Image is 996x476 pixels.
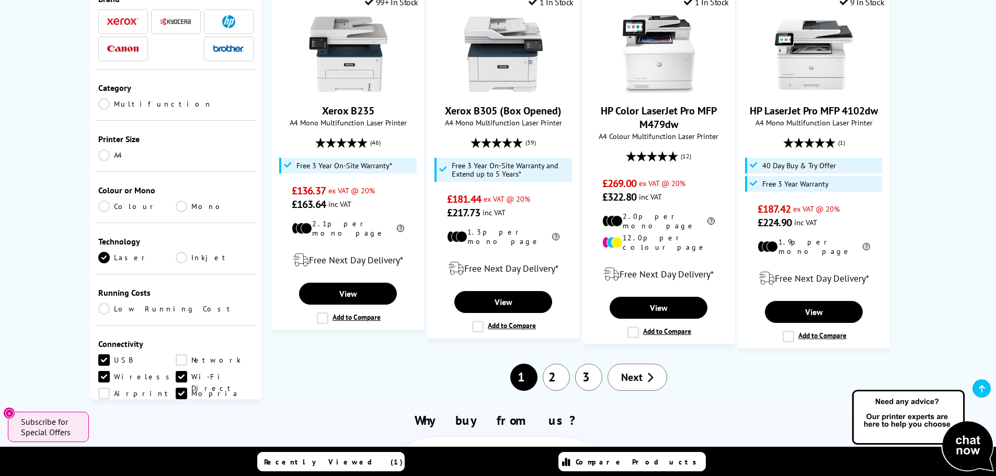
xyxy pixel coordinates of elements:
a: View [454,291,552,313]
span: £322.80 [602,190,636,204]
a: Canon [107,42,139,55]
span: Free 3 Year On-Site Warranty and Extend up to 5 Years* [452,161,570,178]
img: Open Live Chat window [850,388,996,474]
img: Canon [107,45,139,52]
span: (46) [370,133,381,153]
span: (1) [838,133,845,153]
li: 12.0p per colour page [602,233,715,252]
span: inc VAT [483,207,506,217]
li: 1.9p per mono page [758,237,870,256]
h2: Why buy from us? [110,412,887,428]
span: (39) [525,133,536,153]
img: HP Color LaserJet Pro MFP M479dw [620,15,698,94]
div: Category [98,83,254,93]
li: 2.1p per mono page [292,219,404,238]
a: Network [176,354,254,366]
span: inc VAT [328,199,351,209]
img: HP LaserJet Pro MFP 4102dw [775,15,853,94]
span: £224.90 [758,216,792,229]
a: Multifunction [98,98,212,110]
span: £181.44 [447,192,481,206]
button: Close [3,407,15,419]
div: modal_delivery [743,264,884,293]
a: HP [213,15,244,28]
a: Xerox B305 (Box Opened) [464,85,543,96]
span: £187.42 [758,202,791,216]
span: £269.00 [602,177,636,190]
span: A4 Colour Multifunction Laser Printer [588,131,729,141]
span: inc VAT [639,192,662,202]
a: Brother [213,42,244,55]
img: Xerox B235 [309,15,387,94]
div: Colour or Mono [98,185,254,195]
li: 2.0p per mono page [602,212,715,230]
span: ex VAT @ 20% [484,194,530,204]
img: Kyocera [160,18,191,26]
span: £217.73 [447,206,480,219]
a: Mopria [176,388,254,399]
label: Add to Compare [783,331,846,342]
a: 2 [543,364,570,391]
a: View [610,297,707,319]
span: Recently Viewed (1) [264,457,403,467]
span: (12) [681,146,691,166]
a: A4 [98,149,176,161]
div: Technology [98,236,254,247]
img: Xerox B305 (Box Opened) [464,15,543,94]
span: ex VAT @ 20% [328,185,375,195]
a: Wireless [98,371,176,382]
img: Xerox [107,18,139,25]
span: inc VAT [794,217,817,227]
span: A4 Mono Multifunction Laser Printer [433,118,574,127]
a: 3 [575,364,602,391]
a: Colour [98,201,176,212]
a: HP Color LaserJet Pro MFP M479dw [620,85,698,96]
span: Free 3 Year On-Site Warranty* [296,161,392,170]
a: HP Color LaserJet Pro MFP M479dw [601,104,717,131]
a: Xerox B235 [322,104,374,118]
a: Low Running Cost [98,303,254,315]
img: Brother [213,45,244,52]
a: Wi-Fi Direct [176,371,254,382]
span: A4 Mono Multifunction Laser Printer [278,118,418,127]
a: Kyocera [160,15,191,28]
a: HP LaserJet Pro MFP 4102dw [750,104,878,118]
span: ex VAT @ 20% [639,178,685,188]
div: Printer Size [98,134,254,144]
div: modal_delivery [278,246,418,275]
label: Add to Compare [317,312,381,324]
a: Xerox B235 [309,85,387,96]
span: A4 Mono Multifunction Laser Printer [743,118,884,127]
a: HP LaserJet Pro MFP 4102dw [775,85,853,96]
span: Compare Products [576,457,702,467]
span: 40 Day Buy & Try Offer [762,161,836,170]
a: Mono [176,201,254,212]
a: Airprint [98,388,176,399]
div: Connectivity [98,339,254,349]
span: Next [621,370,643,384]
div: Running Costs [98,287,254,298]
a: Inkjet [176,252,254,263]
span: £163.64 [292,198,326,211]
a: Laser [98,252,176,263]
a: Xerox B305 (Box Opened) [445,104,562,118]
a: USB [98,354,176,366]
a: Xerox [107,15,139,28]
span: Free 3 Year Warranty [762,180,829,188]
span: Subscribe for Special Offers [21,416,78,437]
span: ex VAT @ 20% [793,204,840,214]
a: Next [608,364,667,391]
img: HP [222,15,235,28]
li: 1.3p per mono page [447,227,559,246]
span: £136.37 [292,184,326,198]
a: View [765,301,862,323]
div: modal_delivery [588,260,729,289]
a: Recently Viewed (1) [257,452,405,471]
label: Add to Compare [627,327,691,338]
a: Compare Products [558,452,706,471]
div: modal_delivery [433,254,574,283]
a: View [299,283,396,305]
label: Add to Compare [472,321,536,332]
